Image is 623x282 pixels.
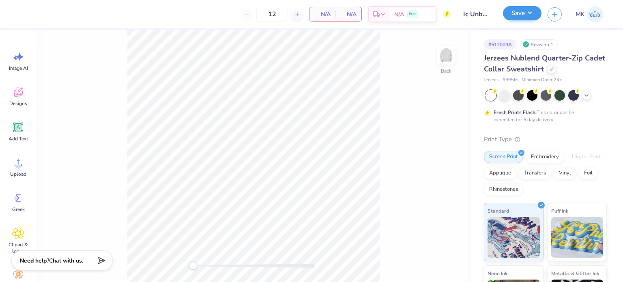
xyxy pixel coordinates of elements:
[567,151,606,163] div: Digital Print
[49,257,83,265] span: Chat with us.
[503,6,541,20] button: Save
[551,207,568,215] span: Puff Ink
[9,100,27,107] span: Designs
[488,217,540,258] img: Standard
[554,167,576,179] div: Vinyl
[20,257,49,265] strong: Need help?
[256,7,288,22] input: – –
[488,207,509,215] span: Standard
[520,39,558,50] div: Revision 1
[484,183,523,196] div: Rhinestones
[526,151,564,163] div: Embroidery
[9,65,28,71] span: Image AI
[503,77,518,84] span: # 995M
[484,39,516,50] div: # 512009A
[587,6,603,22] img: Muskan Kumari
[579,167,598,179] div: Foil
[438,47,454,63] img: Back
[494,109,593,123] div: This color can be expedited for 5 day delivery.
[484,77,498,84] span: Jerzees
[12,206,25,213] span: Greek
[9,136,28,142] span: Add Text
[576,10,585,19] span: MK
[484,135,607,144] div: Print Type
[457,6,497,22] input: Untitled Design
[551,217,604,258] img: Puff Ink
[5,241,32,254] span: Clipart & logos
[494,109,537,116] strong: Fresh Prints Flash:
[189,262,197,270] div: Accessibility label
[488,269,507,278] span: Neon Ink
[394,10,404,19] span: N/A
[519,167,551,179] div: Transfers
[551,269,599,278] span: Metallic & Glitter Ink
[10,171,26,177] span: Upload
[441,67,451,75] div: Back
[314,10,331,19] span: N/A
[484,167,516,179] div: Applique
[484,151,523,163] div: Screen Print
[484,53,605,74] span: Jerzees Nublend Quarter-Zip Cadet Collar Sweatshirt
[340,10,357,19] span: N/A
[522,77,562,84] span: Minimum Order: 24 +
[572,6,607,22] a: MK
[409,11,417,17] span: Free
